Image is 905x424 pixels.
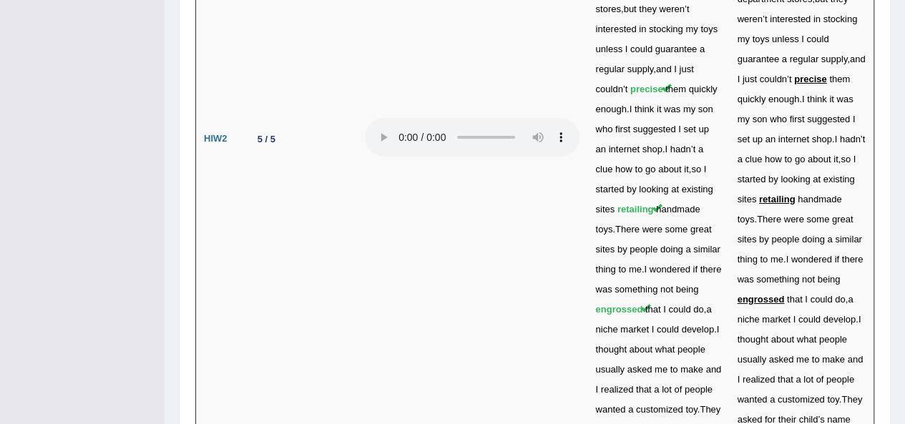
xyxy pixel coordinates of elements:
[808,154,831,164] span: about
[663,304,666,315] span: I
[620,324,649,335] span: market
[674,384,682,395] span: of
[841,394,862,405] span: They
[737,114,749,124] span: my
[677,344,705,355] span: people
[636,404,683,415] span: customized
[630,84,663,94] span: precise
[662,384,672,395] span: lot
[745,154,762,164] span: clue
[791,254,832,265] span: wondered
[765,134,775,144] span: an
[655,364,667,375] span: me
[595,184,624,194] span: started
[627,184,637,194] span: by
[680,364,703,375] span: make
[678,124,681,134] span: I
[674,64,677,74] span: I
[595,324,617,335] span: niche
[687,4,690,14] span: t
[595,144,605,154] span: an
[796,354,809,365] span: me
[737,294,784,305] span: engrossed
[835,294,845,305] span: do
[595,124,612,134] span: who
[665,84,686,94] span: them
[806,34,828,44] span: could
[737,374,740,385] span: I
[657,104,662,114] span: it
[770,394,775,405] span: a
[635,104,654,114] span: think
[737,234,756,245] span: sites
[737,174,765,184] span: started
[693,144,695,154] span: t
[853,154,856,164] span: I
[789,114,804,124] span: first
[737,334,768,345] span: thought
[778,394,825,405] span: customized
[847,354,863,365] span: and
[595,284,612,295] span: was
[813,174,821,184] span: at
[781,174,810,184] span: looking
[665,224,688,235] span: some
[841,254,863,265] span: there
[821,54,848,64] span: supply
[629,344,652,355] span: about
[595,204,615,215] span: sites
[671,184,679,194] span: at
[629,264,642,275] span: me
[737,314,759,325] span: niche
[252,132,281,147] div: 5 / 5
[765,14,768,24] span: t
[760,74,787,84] span: couldn
[595,264,615,275] span: thing
[778,374,793,385] span: that
[768,174,778,184] span: by
[595,104,626,114] span: enough
[798,194,841,204] span: handmade
[789,54,818,64] span: regular
[627,364,652,375] span: asked
[797,334,816,345] span: what
[704,164,707,174] span: I
[683,124,695,134] span: set
[595,244,615,255] span: sites
[823,314,856,325] span: develop
[595,164,612,174] span: clue
[595,344,626,355] span: thought
[829,94,834,104] span: it
[690,224,712,235] span: great
[608,144,639,154] span: internet
[615,124,630,134] span: first
[615,284,657,295] span: something
[802,234,825,245] span: doing
[645,164,655,174] span: go
[840,134,861,144] span: hadn
[817,274,840,285] span: being
[636,384,652,395] span: that
[823,174,854,184] span: existing
[595,4,620,14] span: stores
[623,4,636,14] span: but
[807,114,850,124] span: suggested
[771,234,799,245] span: people
[618,264,626,275] span: to
[642,224,662,235] span: were
[681,184,713,194] span: existing
[737,354,765,365] span: usually
[793,314,796,325] span: I
[698,144,703,154] span: a
[595,364,624,375] span: usually
[651,324,654,335] span: I
[627,64,653,74] span: supply
[617,244,627,255] span: by
[810,294,832,305] span: could
[782,54,787,64] span: a
[683,104,695,114] span: my
[835,234,862,245] span: similar
[768,354,793,365] span: asked
[789,74,792,84] span: t
[737,74,740,84] span: I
